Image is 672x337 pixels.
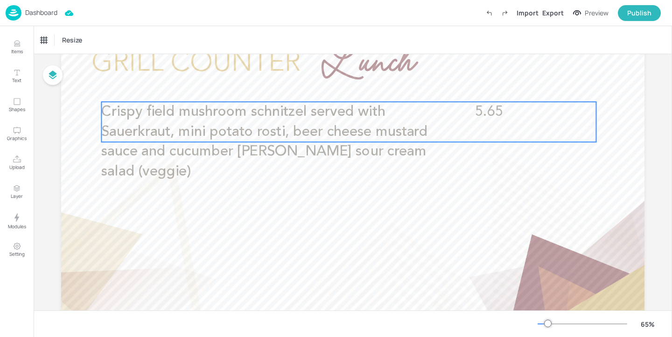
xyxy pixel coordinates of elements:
[25,9,57,16] p: Dashboard
[60,35,84,45] span: Resize
[481,5,497,21] label: Undo (Ctrl + Z)
[6,5,21,21] img: logo-86c26b7e.jpg
[585,8,609,18] div: Preview
[618,5,661,21] button: Publish
[475,105,503,119] span: 5.65
[637,319,659,329] div: 65 %
[567,6,614,20] button: Preview
[542,8,564,18] div: Export
[517,8,539,18] div: Import
[101,105,427,179] span: Crispy field mushroom schnitzel served with Sauerkraut, mini potato rosti, beer cheese mustard sa...
[497,5,513,21] label: Redo (Ctrl + Y)
[627,8,651,18] div: Publish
